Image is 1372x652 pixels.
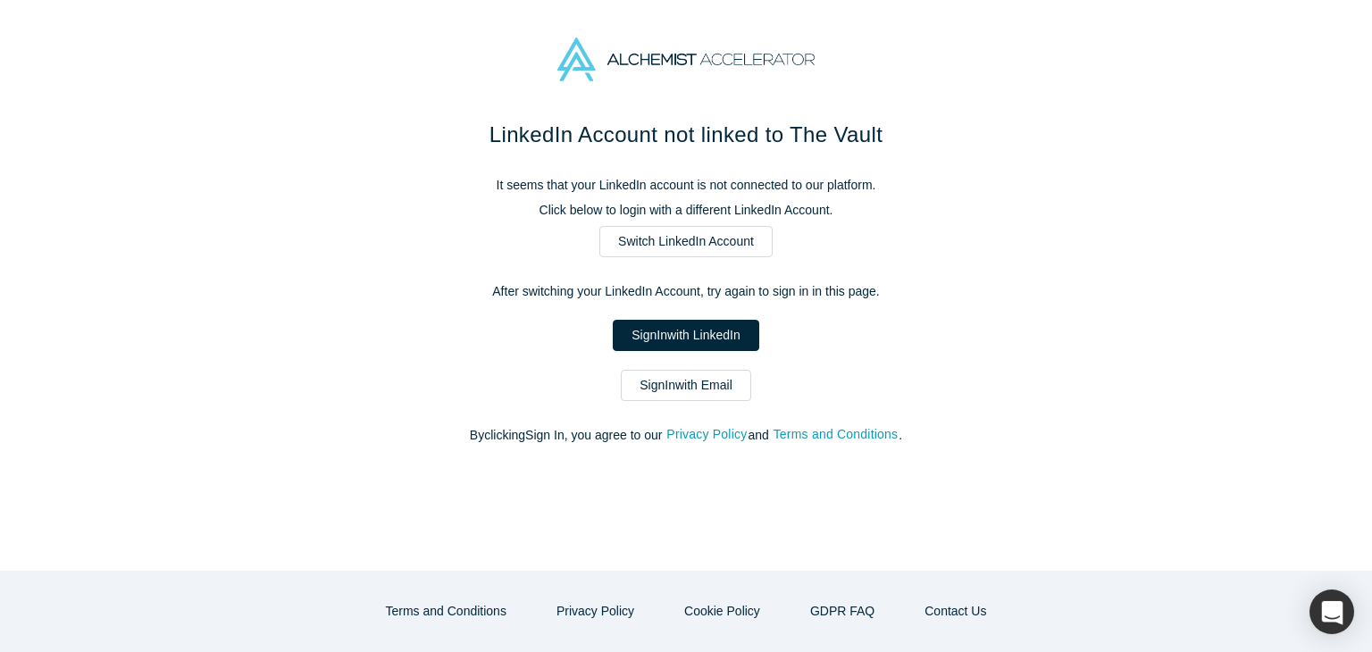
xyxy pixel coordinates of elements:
[311,426,1061,445] p: By clicking Sign In , you agree to our and .
[538,596,653,627] button: Privacy Policy
[621,370,751,401] a: SignInwith Email
[665,596,779,627] button: Cookie Policy
[311,201,1061,220] p: Click below to login with a different LinkedIn Account.
[311,282,1061,301] p: After switching your LinkedIn Account, try again to sign in in this page.
[791,596,893,627] a: GDPR FAQ
[613,320,758,351] a: SignInwith LinkedIn
[311,119,1061,151] h1: LinkedIn Account not linked to The Vault
[773,424,899,445] button: Terms and Conditions
[367,596,525,627] button: Terms and Conditions
[311,176,1061,195] p: It seems that your LinkedIn account is not connected to our platform.
[557,38,815,81] img: Alchemist Accelerator Logo
[665,424,748,445] button: Privacy Policy
[906,596,1005,627] button: Contact Us
[599,226,773,257] a: Switch LinkedIn Account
